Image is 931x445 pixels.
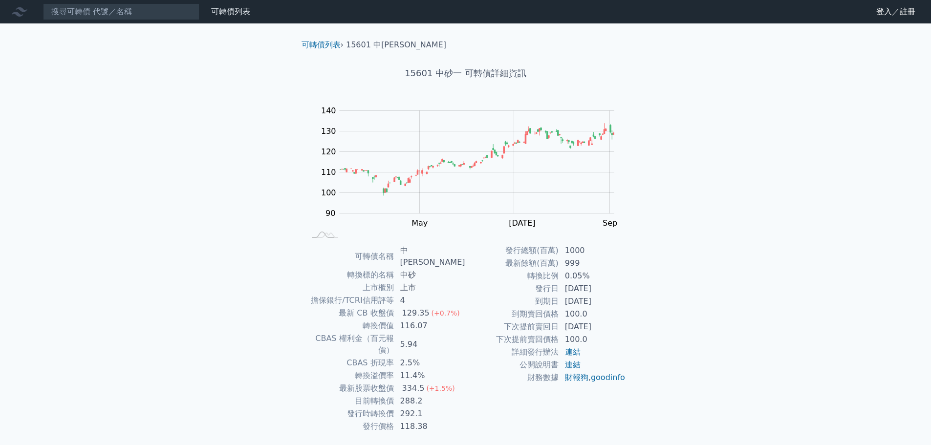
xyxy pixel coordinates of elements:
[466,333,559,346] td: 下次提前賣回價格
[316,106,629,248] g: Chart
[603,218,617,228] tspan: Sep
[294,66,638,80] h1: 15601 中砂一 可轉債詳細資訊
[394,407,466,420] td: 292.1
[559,244,626,257] td: 1000
[305,357,394,369] td: CBAS 折現率
[432,309,460,317] span: (+0.7%)
[211,7,250,16] a: 可轉債列表
[466,270,559,282] td: 轉換比例
[400,307,432,319] div: 129.35
[305,369,394,382] td: 轉換溢價率
[868,4,923,20] a: 登入／註冊
[305,307,394,319] td: 最新 CB 收盤價
[559,282,626,295] td: [DATE]
[394,395,466,407] td: 288.2
[411,218,428,228] tspan: May
[302,40,341,49] a: 可轉債列表
[394,369,466,382] td: 11.4%
[559,295,626,308] td: [DATE]
[559,270,626,282] td: 0.05%
[305,407,394,420] td: 發行時轉換價
[302,39,344,51] li: ›
[346,39,446,51] li: 15601 中[PERSON_NAME]
[565,373,588,382] a: 財報狗
[321,147,336,156] tspan: 120
[305,332,394,357] td: CBAS 權利金（百元報價）
[394,244,466,269] td: 中[PERSON_NAME]
[321,168,336,177] tspan: 110
[305,382,394,395] td: 最新股票收盤價
[466,295,559,308] td: 到期日
[394,420,466,433] td: 118.38
[559,257,626,270] td: 999
[466,320,559,333] td: 下次提前賣回日
[321,127,336,136] tspan: 130
[559,333,626,346] td: 100.0
[559,371,626,384] td: ,
[43,3,199,20] input: 搜尋可轉債 代號／名稱
[305,244,394,269] td: 可轉債名稱
[394,269,466,281] td: 中砂
[591,373,625,382] a: goodinfo
[305,294,394,307] td: 擔保銀行/TCRI信用評等
[559,320,626,333] td: [DATE]
[466,308,559,320] td: 到期賣回價格
[466,346,559,359] td: 詳細發行辦法
[305,420,394,433] td: 發行價格
[321,188,336,197] tspan: 100
[321,106,336,115] tspan: 140
[305,281,394,294] td: 上市櫃別
[394,281,466,294] td: 上市
[305,269,394,281] td: 轉換標的名稱
[466,244,559,257] td: 發行總額(百萬)
[394,319,466,332] td: 116.07
[466,371,559,384] td: 財務數據
[565,347,581,357] a: 連結
[466,359,559,371] td: 公開說明書
[305,395,394,407] td: 目前轉換價
[394,357,466,369] td: 2.5%
[509,218,535,228] tspan: [DATE]
[466,257,559,270] td: 最新餘額(百萬)
[394,294,466,307] td: 4
[394,332,466,357] td: 5.94
[466,282,559,295] td: 發行日
[400,382,427,394] div: 334.5
[559,308,626,320] td: 100.0
[426,384,455,392] span: (+1.5%)
[305,319,394,332] td: 轉換價值
[325,209,335,218] tspan: 90
[565,360,581,369] a: 連結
